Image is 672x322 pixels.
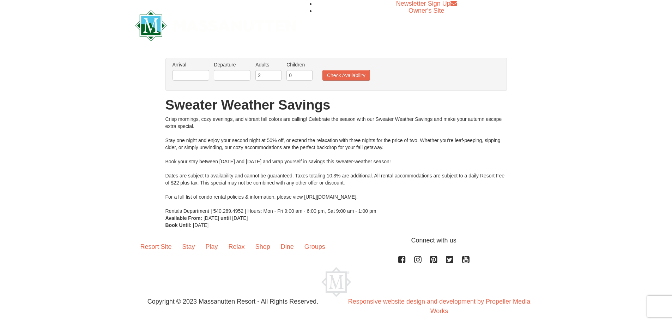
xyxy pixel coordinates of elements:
a: Relax [223,236,250,258]
strong: Available From: [165,215,202,221]
span: [DATE] [193,222,208,228]
img: Massanutten Resort Logo [135,10,297,41]
strong: until [220,215,231,221]
a: Owner's Site [408,7,444,14]
button: Check Availability [322,70,370,81]
strong: Book Until: [165,222,192,228]
h1: Sweater Weather Savings [165,98,507,112]
label: Arrival [172,61,209,68]
a: Stay [177,236,200,258]
label: Departure [214,61,250,68]
span: [DATE] [204,215,219,221]
p: Connect with us [135,236,537,245]
a: Resort Site [135,236,177,258]
a: Shop [250,236,276,258]
a: Groups [299,236,331,258]
a: Massanutten Resort [135,16,297,33]
label: Children [286,61,313,68]
img: Massanutten Resort Logo [321,267,351,297]
a: Play [200,236,223,258]
span: [DATE] [232,215,248,221]
a: Dine [276,236,299,258]
p: Copyright © 2023 Massanutten Resort - All Rights Reserved. [130,297,336,306]
label: Adults [255,61,281,68]
a: Responsive website design and development by Propeller Media Works [348,298,530,315]
div: Crisp mornings, cozy evenings, and vibrant fall colors are calling! Celebrate the season with our... [165,116,507,215]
